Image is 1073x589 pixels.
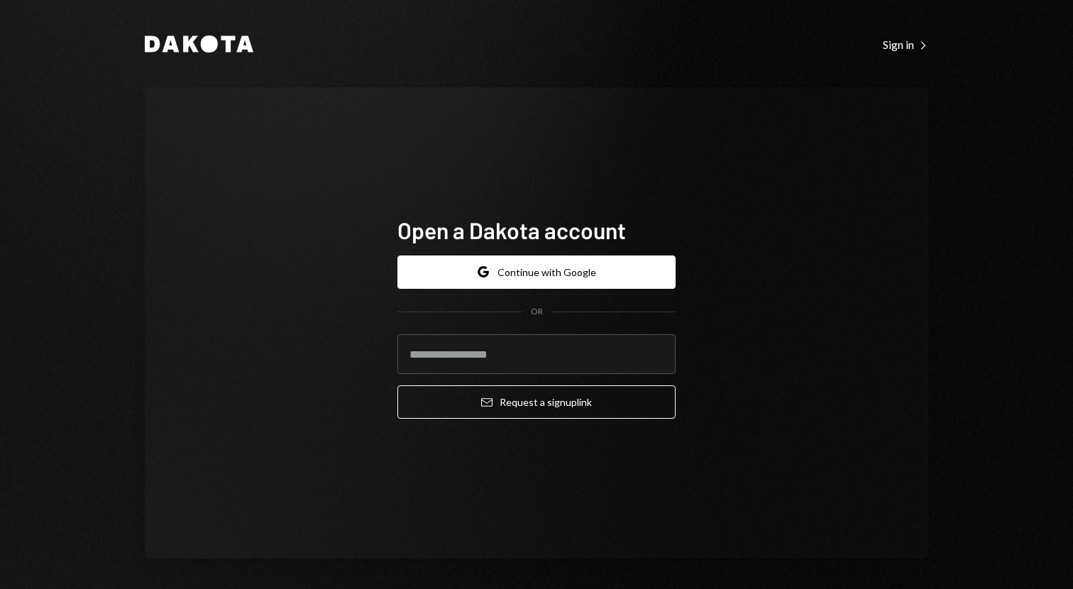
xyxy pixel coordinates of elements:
div: Sign in [883,38,928,52]
h1: Open a Dakota account [397,216,676,244]
button: Request a signuplink [397,385,676,419]
a: Sign in [883,36,928,52]
div: OR [531,306,543,318]
button: Continue with Google [397,255,676,289]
